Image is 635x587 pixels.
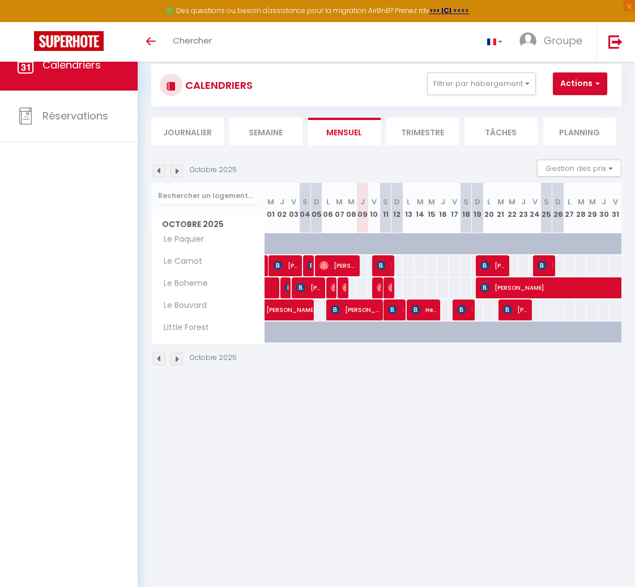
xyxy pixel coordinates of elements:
abbr: M [497,196,504,207]
abbr: S [463,196,468,207]
abbr: V [613,196,618,207]
th: 11 [380,183,391,233]
li: Mensuel [308,118,381,145]
th: 12 [391,183,403,233]
th: 17 [449,183,460,233]
abbr: M [578,196,585,207]
p: Octobre 2025 [190,165,237,175]
input: Rechercher un logement... [158,186,258,206]
abbr: D [394,196,400,207]
p: Octobre 2025 [190,353,237,363]
th: 05 [311,183,322,233]
span: Calendriers [42,58,101,72]
th: 22 [506,183,518,233]
abbr: V [291,196,296,207]
abbr: D [555,196,561,207]
span: Chercher [173,35,212,46]
span: [PERSON_NAME] [503,299,530,320]
a: [PERSON_NAME] [261,299,272,321]
span: [PERSON_NAME] [319,255,357,276]
span: [PERSON_NAME] [377,277,381,298]
li: Journalier [151,118,224,145]
th: 06 [322,183,334,233]
th: 25 [541,183,552,233]
abbr: M [336,196,343,207]
th: 30 [598,183,610,233]
span: Le Bouvard [154,299,210,312]
th: 07 [334,183,345,233]
span: Henny Susianti [411,299,438,320]
abbr: M [267,196,274,207]
abbr: J [602,196,606,207]
span: [PERSON_NAME] [538,255,553,276]
th: 19 [472,183,483,233]
abbr: M [589,196,596,207]
li: Tâches [464,118,537,145]
abbr: M [509,196,515,207]
th: 18 [461,183,472,233]
abbr: S [302,196,308,207]
th: 20 [483,183,495,233]
th: 29 [587,183,598,233]
span: [PERSON_NAME] [388,299,403,320]
img: ... [519,32,536,49]
th: 08 [346,183,357,233]
span: Le Carnot [154,255,205,268]
th: 16 [437,183,449,233]
h3: CALENDRIERS [182,72,253,98]
abbr: S [383,196,388,207]
th: 27 [564,183,575,233]
th: 04 [299,183,310,233]
img: Super Booking [34,31,104,51]
abbr: J [280,196,284,207]
span: Réservations [42,109,108,123]
span: Le Boheme [154,277,211,290]
abbr: M [428,196,435,207]
li: Semaine [229,118,302,145]
img: logout [608,35,623,49]
abbr: L [568,196,571,207]
th: 23 [518,183,529,233]
abbr: L [407,196,410,207]
abbr: M [417,196,424,207]
span: [PERSON_NAME] [285,277,289,298]
th: 14 [414,183,425,233]
span: [PERSON_NAME] [377,255,392,276]
th: 15 [426,183,437,233]
abbr: V [532,196,538,207]
th: 31 [610,183,621,233]
abbr: V [452,196,457,207]
abbr: J [521,196,526,207]
span: Le Paquier [154,233,207,246]
span: Groupe [544,33,582,48]
span: Octobre 2025 [152,216,265,233]
th: 21 [495,183,506,233]
span: Inbal Ophir [331,277,335,298]
span: [PERSON_NAME] [296,277,323,298]
li: Trimestre [386,118,459,145]
span: [PERSON_NAME] [388,277,392,298]
abbr: J [441,196,445,207]
th: 13 [403,183,414,233]
span: [PERSON_NAME] [274,255,300,276]
th: 01 [265,183,276,233]
th: 26 [552,183,564,233]
button: Gestion des prix [537,160,621,177]
span: [PERSON_NAME] [308,255,312,276]
abbr: D [314,196,319,207]
th: 10 [368,183,380,233]
th: 03 [288,183,299,233]
span: [PERSON_NAME] [266,293,370,315]
a: >>> ICI <<<< [429,6,469,15]
span: [PERSON_NAME] [331,299,380,320]
th: 28 [576,183,587,233]
span: [PERSON_NAME] [480,255,507,276]
th: 02 [276,183,288,233]
abbr: V [372,196,377,207]
span: BAkHEET AlGHAMDI [342,277,346,298]
a: ... Groupe [511,22,596,62]
button: Filtrer par hébergement [427,72,536,95]
abbr: S [544,196,549,207]
th: 09 [357,183,368,233]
